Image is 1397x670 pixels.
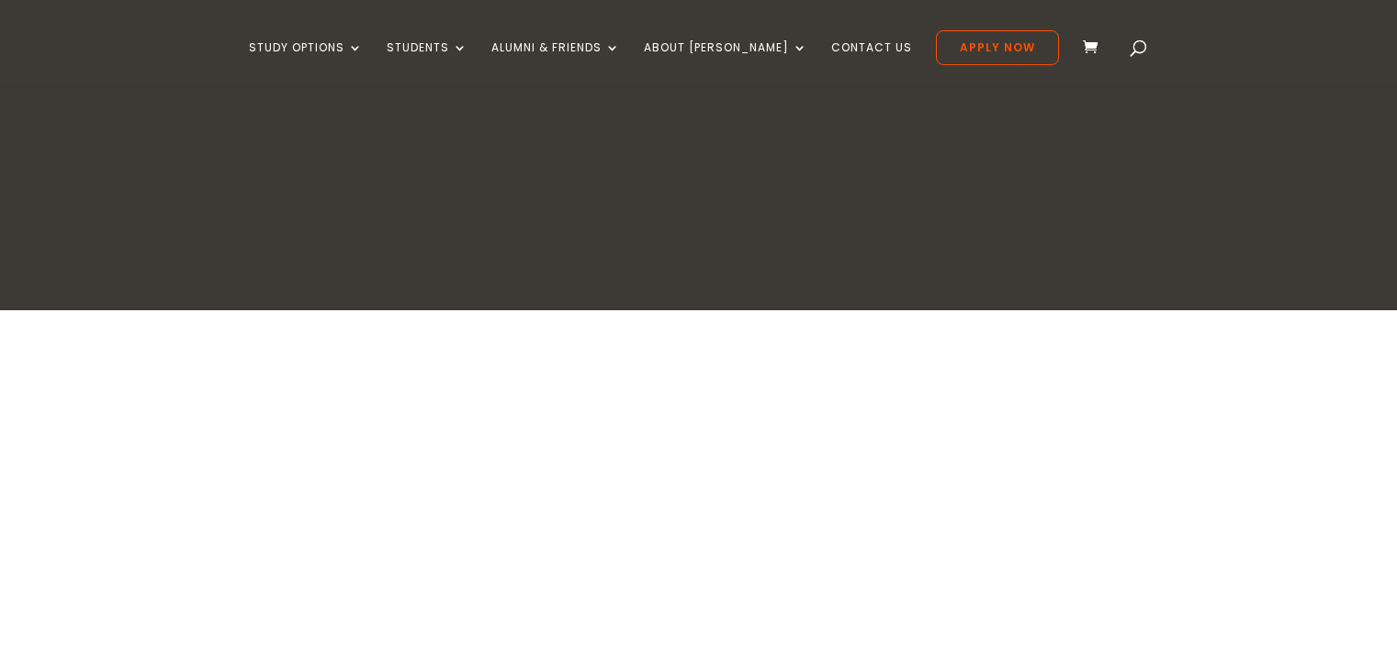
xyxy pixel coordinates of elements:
p: Starting your transformation journey with [PERSON_NAME] is as easy as 1-2-3. [203,475,1195,499]
a: Students [387,41,468,84]
h2: Let’s start your [PERSON_NAME] journey [203,385,1195,447]
a: About [PERSON_NAME] [644,41,807,84]
a: Study Options [249,41,363,84]
a: Contact Us [831,41,912,84]
a: Apply Now [936,30,1059,65]
a: Alumni & Friends [491,41,620,84]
